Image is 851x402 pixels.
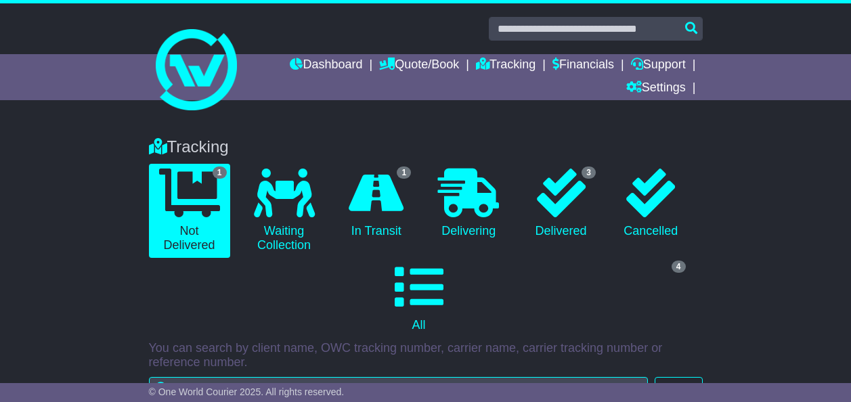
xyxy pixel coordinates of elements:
[428,164,509,244] a: Delivering
[149,164,230,258] a: 1 Not Delivered
[613,164,689,244] a: Cancelled
[582,166,596,179] span: 3
[523,164,599,244] a: 3 Delivered
[631,54,686,77] a: Support
[397,166,411,179] span: 1
[290,54,362,77] a: Dashboard
[213,166,227,179] span: 1
[244,164,325,258] a: Waiting Collection
[655,377,702,401] button: Search
[149,386,345,397] span: © One World Courier 2025. All rights reserved.
[339,164,415,244] a: 1 In Transit
[552,54,614,77] a: Financials
[149,341,703,370] p: You can search by client name, OWC tracking number, carrier name, carrier tracking number or refe...
[149,258,689,338] a: 4 All
[476,54,536,77] a: Tracking
[626,77,686,100] a: Settings
[672,261,686,273] span: 4
[142,137,710,157] div: Tracking
[379,54,459,77] a: Quote/Book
